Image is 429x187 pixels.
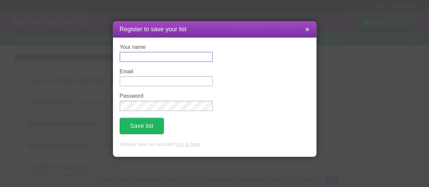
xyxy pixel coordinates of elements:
p: Already have an account? . [120,141,310,148]
h1: Register to save your list [120,25,310,34]
label: Email [120,69,213,75]
label: Password [120,93,213,99]
label: Your name [120,44,213,50]
button: Save list [120,118,164,134]
a: Log in here [176,142,200,147]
